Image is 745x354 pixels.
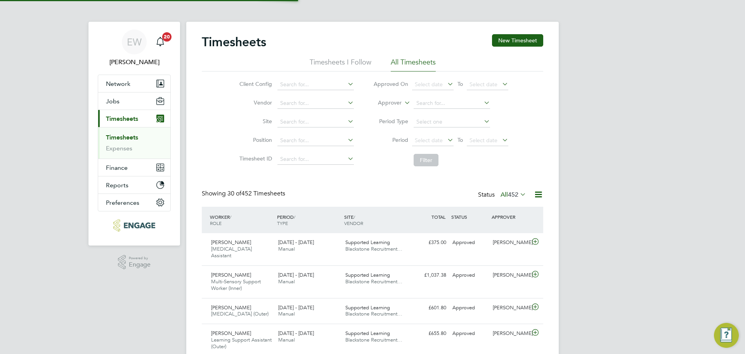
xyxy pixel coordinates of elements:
[345,330,390,337] span: Supported Learning
[353,214,355,220] span: /
[127,37,142,47] span: EW
[449,210,490,224] div: STATUS
[278,278,295,285] span: Manual
[478,190,528,201] div: Status
[490,327,530,340] div: [PERSON_NAME]
[211,272,251,278] span: [PERSON_NAME]
[373,136,408,143] label: Period
[414,117,490,127] input: Select one
[277,220,288,226] span: TYPE
[277,79,354,90] input: Search for...
[88,22,180,246] nav: Main navigation
[278,330,314,337] span: [DATE] - [DATE]
[414,154,438,166] button: Filter
[278,310,295,317] span: Manual
[409,236,449,249] div: £375.00
[409,269,449,282] div: £1,037.38
[98,219,171,232] a: Go to home page
[345,272,390,278] span: Supported Learning
[277,98,354,109] input: Search for...
[470,81,497,88] span: Select date
[211,330,251,337] span: [PERSON_NAME]
[106,164,128,171] span: Finance
[211,337,272,350] span: Learning Support Assistant (Outer)
[278,272,314,278] span: [DATE] - [DATE]
[490,269,530,282] div: [PERSON_NAME]
[373,80,408,87] label: Approved On
[409,302,449,314] div: £601.80
[211,310,269,317] span: [MEDICAL_DATA] (Outer)
[98,194,170,211] button: Preferences
[373,118,408,125] label: Period Type
[455,135,465,145] span: To
[470,137,497,144] span: Select date
[490,236,530,249] div: [PERSON_NAME]
[129,255,151,262] span: Powered by
[106,145,132,152] a: Expenses
[211,239,251,246] span: [PERSON_NAME]
[449,269,490,282] div: Approved
[237,99,272,106] label: Vendor
[310,58,371,71] li: Timesheets I Follow
[492,34,543,47] button: New Timesheet
[208,210,275,230] div: WORKER
[98,75,170,92] button: Network
[508,191,518,199] span: 452
[211,278,261,291] span: Multi-Sensory Support Worker (Inner)
[98,159,170,176] button: Finance
[162,32,172,42] span: 20
[98,92,170,110] button: Jobs
[202,34,266,50] h2: Timesheets
[98,176,170,194] button: Reports
[278,239,314,246] span: [DATE] - [DATE]
[501,191,526,199] label: All
[277,135,354,146] input: Search for...
[129,262,151,268] span: Engage
[344,220,363,226] span: VENDOR
[345,278,402,285] span: Blackstone Recruitment…
[414,98,490,109] input: Search for...
[210,220,222,226] span: ROLE
[275,210,342,230] div: PERIOD
[345,239,390,246] span: Supported Learning
[294,214,295,220] span: /
[237,155,272,162] label: Timesheet ID
[98,127,170,159] div: Timesheets
[237,136,272,143] label: Position
[106,98,120,105] span: Jobs
[227,190,285,197] span: 452 Timesheets
[152,30,168,54] a: 20
[237,118,272,125] label: Site
[98,30,171,67] a: EW[PERSON_NAME]
[106,199,139,206] span: Preferences
[106,115,138,122] span: Timesheets
[449,302,490,314] div: Approved
[113,219,155,232] img: blackstonerecruitment-logo-retina.png
[490,302,530,314] div: [PERSON_NAME]
[106,181,128,189] span: Reports
[345,337,402,343] span: Blackstone Recruitment…
[211,246,252,259] span: [MEDICAL_DATA] Assistant
[342,210,409,230] div: SITE
[237,80,272,87] label: Client Config
[278,246,295,252] span: Manual
[409,327,449,340] div: £655.80
[415,81,443,88] span: Select date
[415,137,443,144] span: Select date
[98,58,171,67] span: Ella Wratten
[391,58,436,71] li: All Timesheets
[449,327,490,340] div: Approved
[211,304,251,311] span: [PERSON_NAME]
[431,214,445,220] span: TOTAL
[455,79,465,89] span: To
[106,134,138,141] a: Timesheets
[345,310,402,317] span: Blackstone Recruitment…
[449,236,490,249] div: Approved
[230,214,231,220] span: /
[98,110,170,127] button: Timesheets
[277,154,354,165] input: Search for...
[202,190,287,198] div: Showing
[106,80,130,87] span: Network
[714,323,739,348] button: Engage Resource Center
[278,304,314,311] span: [DATE] - [DATE]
